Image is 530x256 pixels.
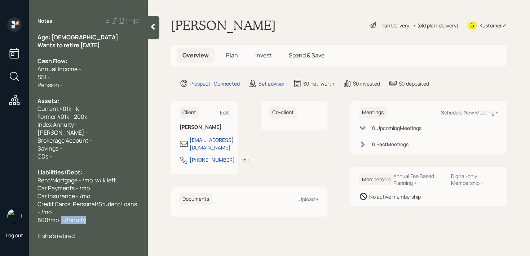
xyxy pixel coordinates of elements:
h6: Client [180,107,199,118]
div: Set advisor [259,80,284,87]
span: 600/mo. - Annuity [37,216,86,224]
span: Liabilities/Debt: [37,168,82,176]
span: Index Annuity - [37,121,78,129]
h6: Meetings [359,107,387,118]
div: Kustomer [480,22,502,29]
div: [EMAIL_ADDRESS][DOMAIN_NAME] [190,136,234,151]
div: Prospect · Connected [190,80,240,87]
div: Log out [6,232,23,239]
span: Wants to retire [DATE] [37,41,100,49]
span: Current 401k - k [37,105,79,113]
div: $0 net-worth [303,80,334,87]
div: Plan Delivery [380,22,409,29]
div: Digital-only Membership + [451,173,498,186]
span: Brokerage Account - [37,136,92,144]
div: 0 Upcoming Meeting s [372,124,421,132]
div: PST [240,156,249,163]
span: Spend & Save [289,51,324,59]
span: Cash Flow: [37,57,67,65]
div: Schedule New Meeting + [441,109,498,116]
h6: [PERSON_NAME] [180,124,229,130]
h6: Membership [359,174,393,186]
span: Savings - [37,144,62,152]
span: Car Insurance - /mo. [37,192,92,200]
span: Credit Cards, Personal/Student Loans - /mo. [37,200,138,216]
div: Annual Fee Based Planning + [393,173,445,186]
span: Assets: [37,97,59,105]
span: Former 401k - 200k [37,113,87,121]
span: Rent/Mortgage - /mo. w/ k left [37,176,116,184]
label: Notes [37,17,52,25]
div: $0 invested [353,80,380,87]
img: retirable_logo.png [7,209,22,223]
span: [PERSON_NAME] - [37,129,88,136]
h6: Co-client [269,107,297,118]
div: Edit [220,109,229,116]
span: Car Payments - /mo. [37,184,91,192]
span: Pension - [37,81,63,89]
span: Invest [255,51,271,59]
h1: [PERSON_NAME] [171,17,276,33]
span: CDs - [37,152,52,160]
span: Plan [226,51,238,59]
div: [PHONE_NUMBER] [190,156,235,164]
span: SSI - [37,73,50,81]
span: Age: [DEMOGRAPHIC_DATA] [37,33,118,41]
span: If she's retired [37,232,75,240]
h6: Documents [180,193,212,205]
div: No active membership [369,193,421,200]
div: 0 Past Meeting s [372,140,408,148]
div: $0 deposited [399,80,429,87]
div: • (old plan-delivery) [413,22,459,29]
span: Overview [182,51,209,59]
span: Annual Income - [37,65,81,73]
div: Upload + [299,196,319,203]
